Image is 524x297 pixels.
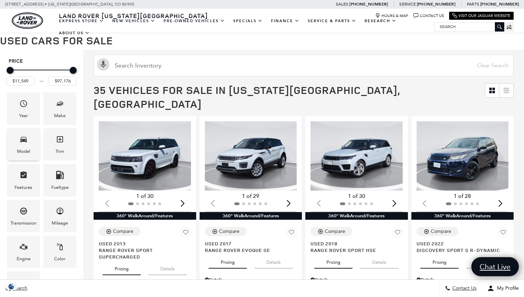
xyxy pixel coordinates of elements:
div: Fueltype [51,184,69,191]
div: TrimTrim [43,128,76,160]
div: 1 of 29 [205,192,297,200]
div: Model [17,148,30,155]
a: Specials [229,15,267,27]
span: Range Rover Sport Supercharged [99,247,186,260]
img: Opt-Out Icon [3,283,19,290]
button: Save Vehicle [392,227,403,240]
div: Next slide [178,196,187,211]
span: Bodystyle [19,277,28,291]
div: Trim [55,148,64,155]
a: Contact Us [413,13,444,18]
div: 1 / 2 [311,121,403,191]
div: Mileage [52,219,68,227]
a: About Us [55,27,94,39]
div: Transmission [10,219,36,227]
button: Save Vehicle [181,227,191,240]
a: Used 2017Range Rover Evoque SE [205,240,297,253]
h5: Price [9,58,75,64]
svg: Click to toggle on voice search [97,58,110,71]
a: Used 2013Range Rover Sport Supercharged [99,240,191,260]
div: 1 / 2 [99,121,191,191]
div: Make [54,112,65,120]
div: 1 of 30 [311,192,403,200]
input: Search Inventory [94,55,514,76]
button: pricing tab [209,253,247,269]
a: Service & Parts [304,15,360,27]
button: Compare Vehicle [99,227,140,236]
div: EngineEngine [7,236,40,268]
div: TransmissionTransmission [7,200,40,232]
div: Year [19,112,28,120]
div: Compare [113,228,133,235]
span: Features [19,169,28,183]
img: Land Rover [12,12,43,29]
a: Research [360,15,401,27]
input: Search [435,23,504,31]
div: 1 of 28 [417,192,509,200]
span: Contact Us [451,286,477,291]
a: Land Rover [US_STATE][GEOGRAPHIC_DATA] [55,11,212,20]
a: EXPRESS STORE [55,15,108,27]
div: Price [7,64,77,86]
span: Used 2018 [311,240,398,247]
button: details tab [360,253,399,269]
div: 1 of 30 [99,192,191,200]
div: FeaturesFeatures [7,164,40,196]
a: land-rover [12,12,43,29]
a: [PHONE_NUMBER] [480,1,519,7]
span: Chat Live [476,262,514,271]
div: ModelModel [7,128,40,160]
div: 360° WalkAround/Features [94,212,196,220]
span: Used 2013 [99,240,186,247]
button: Save Vehicle [498,227,508,240]
div: MakeMake [43,93,76,125]
a: [PHONE_NUMBER] [417,1,455,7]
button: details tab [466,253,505,269]
a: Pre-Owned Vehicles [159,15,229,27]
div: Engine [17,255,30,263]
button: Compare Vehicle [205,227,246,236]
section: Click to Open Cookie Consent Modal [3,283,19,290]
div: Minimum Price [7,67,14,74]
div: 360° WalkAround/Features [411,212,514,220]
div: ColorColor [43,236,76,268]
a: Chat Live [471,257,519,276]
a: Used 2022Discovery Sport S R-Dynamic [417,240,509,253]
div: Pricing Details - Range Rover Sport HSE [311,277,403,283]
a: Visit Our Jaguar Website [452,13,510,18]
img: 2013 Land Rover Range Rover Sport Supercharged 1 [99,121,191,191]
div: Next slide [390,196,399,211]
span: Trim [56,133,64,148]
span: Model [19,133,28,148]
div: Compare [431,228,451,235]
span: Color [56,241,64,255]
span: Parts [467,2,479,7]
span: Sales [336,2,348,7]
div: 1 / 2 [205,121,297,191]
span: Used 2017 [205,240,292,247]
div: 1 / 2 [417,121,509,191]
span: Transmission [19,205,28,219]
div: 360° WalkAround/Features [305,212,408,220]
div: Features [15,184,32,191]
a: Hours & Map [375,13,408,18]
span: Range Rover Evoque SE [205,247,292,253]
span: Mileage [56,205,64,219]
span: Discovery Sport S R-Dynamic [417,247,504,253]
span: Make [56,98,64,112]
div: Compare [325,228,345,235]
span: My Profile [494,286,519,291]
div: Pricing Details - Range Rover Evoque SE [205,277,297,283]
input: Maximum [49,77,77,86]
div: Compare [219,228,239,235]
img: 2022 Land Rover Discovery Sport S R-Dynamic 1 [417,121,509,191]
img: 2017 Land Rover Range Rover Evoque SE 1 [205,121,297,191]
div: Pricing Details - Discovery Sport S R-Dynamic [417,277,509,283]
div: Color [54,255,65,263]
button: Compare Vehicle [311,227,352,236]
button: pricing tab [103,260,141,275]
span: Service [399,2,416,7]
a: New Vehicles [108,15,159,27]
a: Used 2018Range Rover Sport HSE [311,240,403,253]
a: [PHONE_NUMBER] [349,1,388,7]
